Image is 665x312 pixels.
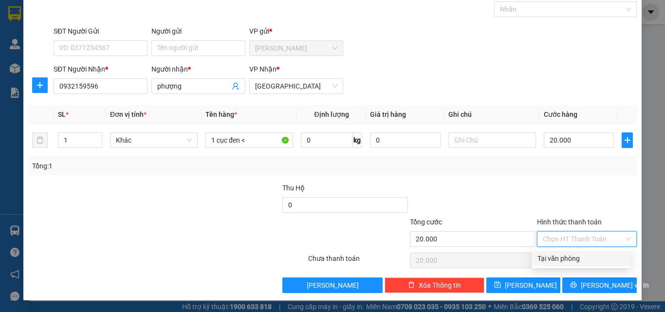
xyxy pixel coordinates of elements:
span: Tên hàng [205,110,237,118]
span: delete [408,281,415,289]
div: Chưa thanh toán [307,253,409,270]
span: Xóa Thông tin [419,280,461,291]
button: plus [622,132,633,148]
span: save [494,281,501,289]
span: Đơn vị tính [110,110,147,118]
span: Giá trị hàng [370,110,406,118]
span: [PERSON_NAME] [505,280,557,291]
span: [GEOGRAPHIC_DATA] [3,21,140,37]
span: Khác [116,133,192,147]
span: [PERSON_NAME] [307,280,359,291]
span: Thu Hộ [282,184,305,192]
span: user-add [232,82,240,90]
span: plus [622,136,632,144]
div: SĐT Người Nhận [54,64,148,74]
span: CƯỚC RỒI: [3,70,70,97]
span: kg [352,132,362,148]
button: delete [32,132,48,148]
div: VP gửi [249,26,343,37]
span: SL [58,110,66,118]
button: printer[PERSON_NAME] và In [562,277,637,293]
span: [PERSON_NAME] và In [581,280,649,291]
button: plus [32,77,48,93]
span: Sài Gòn [255,79,337,93]
span: Tổng cước [410,218,442,226]
span: HIẾU [3,39,29,53]
label: Hình thức thanh toán [537,218,602,226]
div: Tại văn phòng [537,253,625,264]
span: printer [570,281,577,289]
span: Phan Rang [255,41,337,55]
strong: NHẬN: [3,4,140,37]
button: deleteXóa Thông tin [385,277,484,293]
span: 0914650520 [3,54,71,68]
button: [PERSON_NAME] [282,277,382,293]
span: Cước hàng [544,110,577,118]
span: CHƯA CƯỚC: [74,70,127,97]
input: 0 [370,132,440,148]
span: Định lượng [314,110,349,118]
th: Ghi chú [444,105,540,124]
div: SĐT Người Gửi [54,26,148,37]
span: VP Nhận [249,65,277,73]
div: Người nhận [151,64,245,74]
input: Ghi Chú [448,132,536,148]
span: plus [33,81,47,89]
button: save[PERSON_NAME] [486,277,561,293]
div: Tổng: 1 [32,161,258,171]
input: VD: Bàn, Ghế [205,132,293,148]
div: Người gửi [151,26,245,37]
